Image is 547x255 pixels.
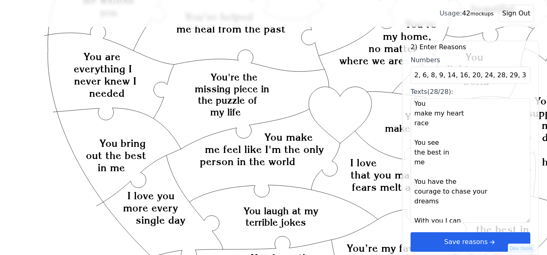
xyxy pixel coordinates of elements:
[211,71,257,83] text: You're the
[244,205,319,217] text: You laugh at my
[411,98,530,223] textarea: Texts(28/28):
[499,5,534,22] button: Sign Out
[383,30,431,42] text: my home,
[411,232,530,252] button: Save reasonsarrow right short
[439,9,462,17] span: Usage:
[411,67,530,84] input: Numbers
[127,190,175,202] text: I love you
[411,42,530,52] label: 2) Enter Reasons
[352,181,430,194] text: fears melt away
[347,242,437,254] text: You’re my favorite
[470,11,494,17] small: mockups
[427,88,453,96] span: (28/28):
[176,23,286,35] text: me heal from the past
[205,143,324,155] text: me feel like I'm the only
[74,63,132,75] text: everything I
[99,137,146,150] text: You bring
[488,238,496,246] svg: arrow right short
[89,87,125,99] text: needed
[339,54,404,67] text: where we are
[385,122,455,134] text: make my heart
[350,157,377,169] text: I love
[98,162,125,174] text: in me
[411,87,530,97] div: Texts
[264,131,313,143] text: You make
[74,75,136,87] text: never knew I
[210,106,241,118] text: my life
[86,150,146,162] text: out the best
[508,244,534,253] button: Dev tools
[246,217,306,229] text: terrible jokes
[198,95,258,107] text: the puzzle of
[200,155,295,168] text: person in the world
[195,83,269,95] text: missing piece in
[136,214,185,226] text: single day
[123,202,178,214] text: more every
[411,55,530,65] div: Numbers
[439,9,494,18] div: 42
[351,169,439,181] text: that you make my
[369,42,417,54] text: no matter
[405,18,437,30] text: You’re
[83,50,121,63] text: You are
